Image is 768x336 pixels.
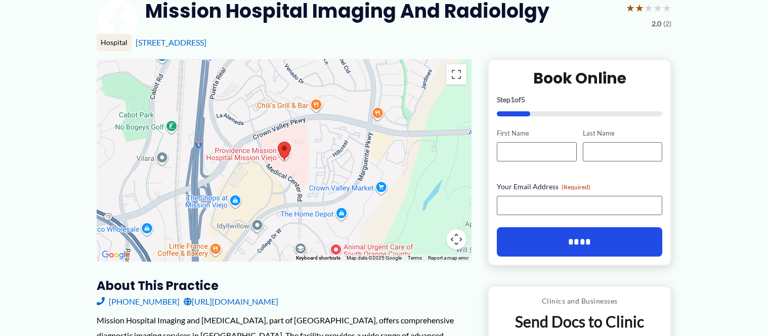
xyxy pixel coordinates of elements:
[184,294,278,309] a: [URL][DOMAIN_NAME]
[347,255,402,261] span: Map data ©2025 Google
[97,294,180,309] a: [PHONE_NUMBER]
[136,37,206,47] a: [STREET_ADDRESS]
[428,255,468,261] a: Report a map error
[296,255,340,262] button: Keyboard shortcuts
[521,95,525,104] span: 5
[497,129,576,138] label: First Name
[97,278,472,293] h3: About this practice
[99,248,133,262] a: Open this area in Google Maps (opens a new window)
[663,17,671,30] span: (2)
[408,255,422,261] a: Terms
[99,248,133,262] img: Google
[497,182,662,192] label: Your Email Address
[496,312,663,331] p: Send Docs to Clinic
[497,68,662,88] h2: Book Online
[652,17,661,30] span: 2.0
[446,64,466,85] button: Toggle fullscreen view
[583,129,662,138] label: Last Name
[562,183,590,191] span: (Required)
[446,229,466,249] button: Map camera controls
[97,34,132,51] div: Hospital
[496,295,663,308] p: Clinics and Businesses
[510,95,515,104] span: 1
[497,96,662,103] p: Step of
